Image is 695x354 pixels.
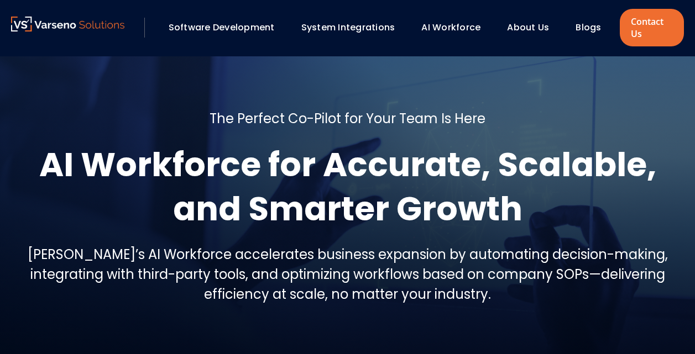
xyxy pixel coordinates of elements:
[296,18,411,37] div: System Integrations
[11,17,124,31] img: Varseno Solutions – Product Engineering & IT Services
[501,18,565,37] div: About Us
[11,17,124,39] a: Varseno Solutions – Product Engineering & IT Services
[576,21,601,34] a: Blogs
[169,21,275,34] a: Software Development
[11,245,684,304] h5: [PERSON_NAME]’s AI Workforce accelerates business expansion by automating decision-making, integr...
[507,21,549,34] a: About Us
[163,18,290,37] div: Software Development
[416,18,496,37] div: AI Workforce
[301,21,395,34] a: System Integrations
[620,9,684,46] a: Contact Us
[421,21,480,34] a: AI Workforce
[11,142,684,231] h1: AI Workforce for Accurate, Scalable, and Smarter Growth
[570,18,616,37] div: Blogs
[210,109,485,129] h5: The Perfect Co-Pilot for Your Team Is Here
